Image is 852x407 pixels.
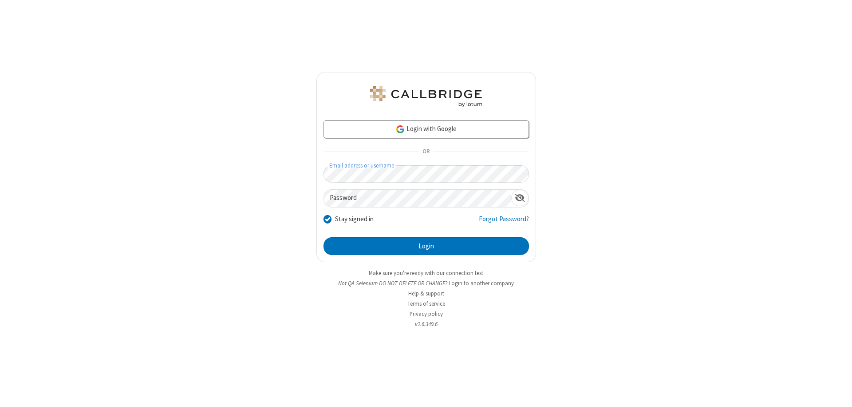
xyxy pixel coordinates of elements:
button: Login [323,237,529,255]
input: Email address or username [323,165,529,183]
li: v2.6.349.6 [316,320,536,328]
img: QA Selenium DO NOT DELETE OR CHANGE [368,86,484,107]
input: Password [324,190,511,207]
a: Forgot Password? [479,214,529,231]
span: OR [419,146,433,158]
a: Privacy policy [410,310,443,318]
button: Login to another company [449,279,514,287]
img: google-icon.png [395,124,405,134]
li: Not QA Selenium DO NOT DELETE OR CHANGE? [316,279,536,287]
a: Terms of service [407,300,445,307]
a: Make sure you're ready with our connection test [369,269,483,277]
a: Login with Google [323,120,529,138]
label: Stay signed in [335,214,374,224]
a: Help & support [408,290,444,297]
div: Show password [511,190,529,206]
